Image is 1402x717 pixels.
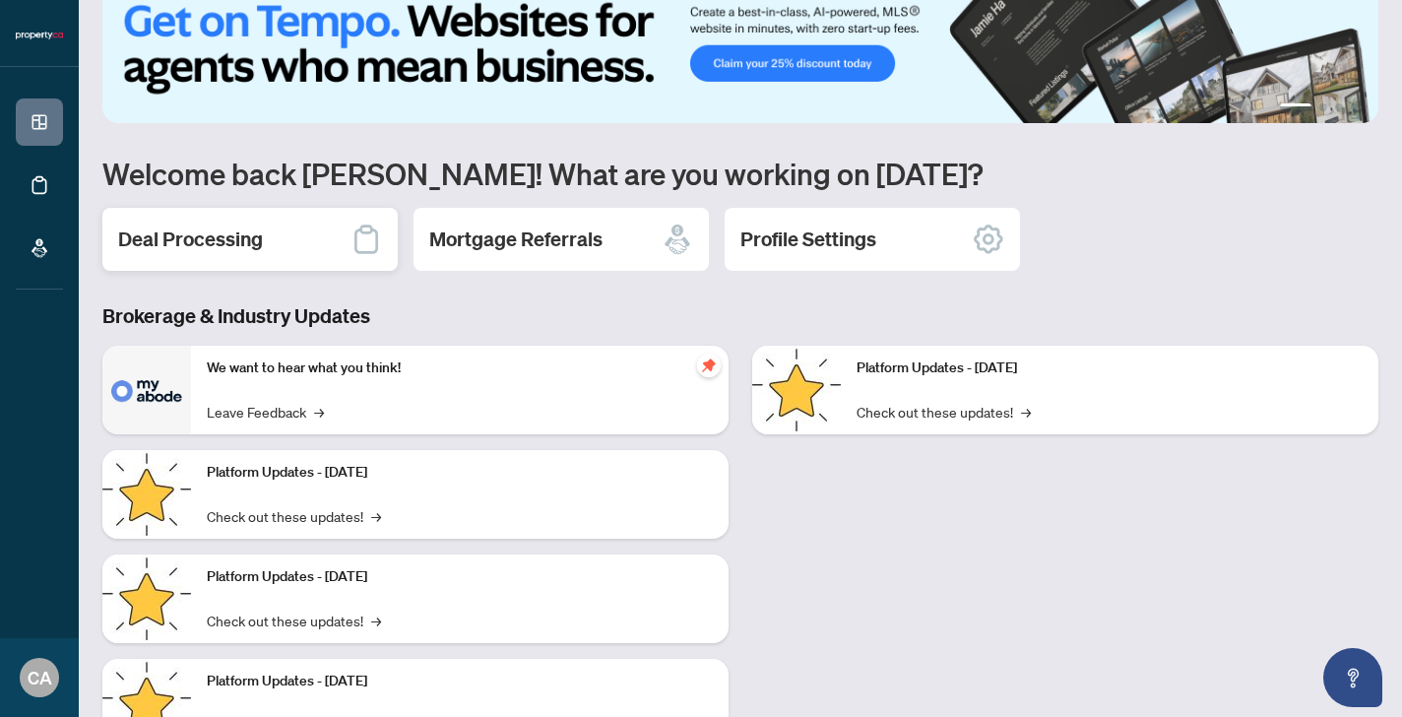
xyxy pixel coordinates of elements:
a: Leave Feedback→ [207,401,324,423]
span: CA [28,664,52,691]
button: 3 [1335,103,1343,111]
img: Platform Updates - September 16, 2025 [102,450,191,539]
p: Platform Updates - [DATE] [207,671,713,692]
span: → [371,505,381,527]
p: We want to hear what you think! [207,358,713,379]
p: Platform Updates - [DATE] [207,462,713,484]
a: Check out these updates!→ [207,505,381,527]
img: We want to hear what you think! [102,346,191,434]
button: 1 [1280,103,1311,111]
h1: Welcome back [PERSON_NAME]! What are you working on [DATE]? [102,155,1378,192]
span: → [371,610,381,631]
p: Platform Updates - [DATE] [207,566,713,588]
button: Open asap [1323,648,1382,707]
p: Platform Updates - [DATE] [857,358,1363,379]
h3: Brokerage & Industry Updates [102,302,1378,330]
a: Check out these updates!→ [207,610,381,631]
span: → [314,401,324,423]
h2: Mortgage Referrals [429,226,603,253]
h2: Profile Settings [740,226,876,253]
button: 2 [1319,103,1327,111]
img: logo [16,30,63,41]
button: 4 [1351,103,1359,111]
img: Platform Updates - July 21, 2025 [102,554,191,643]
a: Check out these updates!→ [857,401,1031,423]
img: Platform Updates - June 23, 2025 [752,346,841,434]
span: pushpin [697,354,721,377]
span: → [1021,401,1031,423]
h2: Deal Processing [118,226,263,253]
